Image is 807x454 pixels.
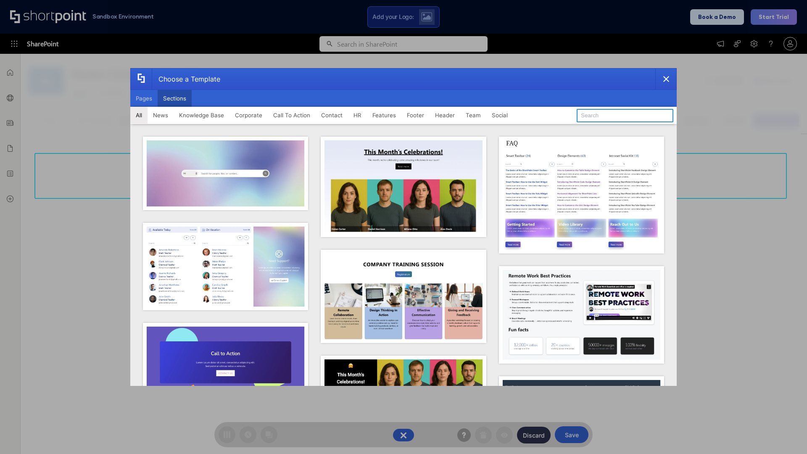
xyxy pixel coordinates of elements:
[460,107,486,124] button: Team
[158,90,192,107] button: Sections
[130,68,677,386] div: template selector
[152,69,220,90] div: Choose a Template
[348,107,367,124] button: HR
[130,90,158,107] button: Pages
[486,107,513,124] button: Social
[130,107,148,124] button: All
[174,107,229,124] button: Knowledge Base
[401,107,430,124] button: Footer
[229,107,268,124] button: Corporate
[765,414,807,454] iframe: Chat Widget
[316,107,348,124] button: Contact
[148,107,174,124] button: News
[577,109,673,122] input: Search
[367,107,401,124] button: Features
[430,107,460,124] button: Header
[268,107,316,124] button: Call To Action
